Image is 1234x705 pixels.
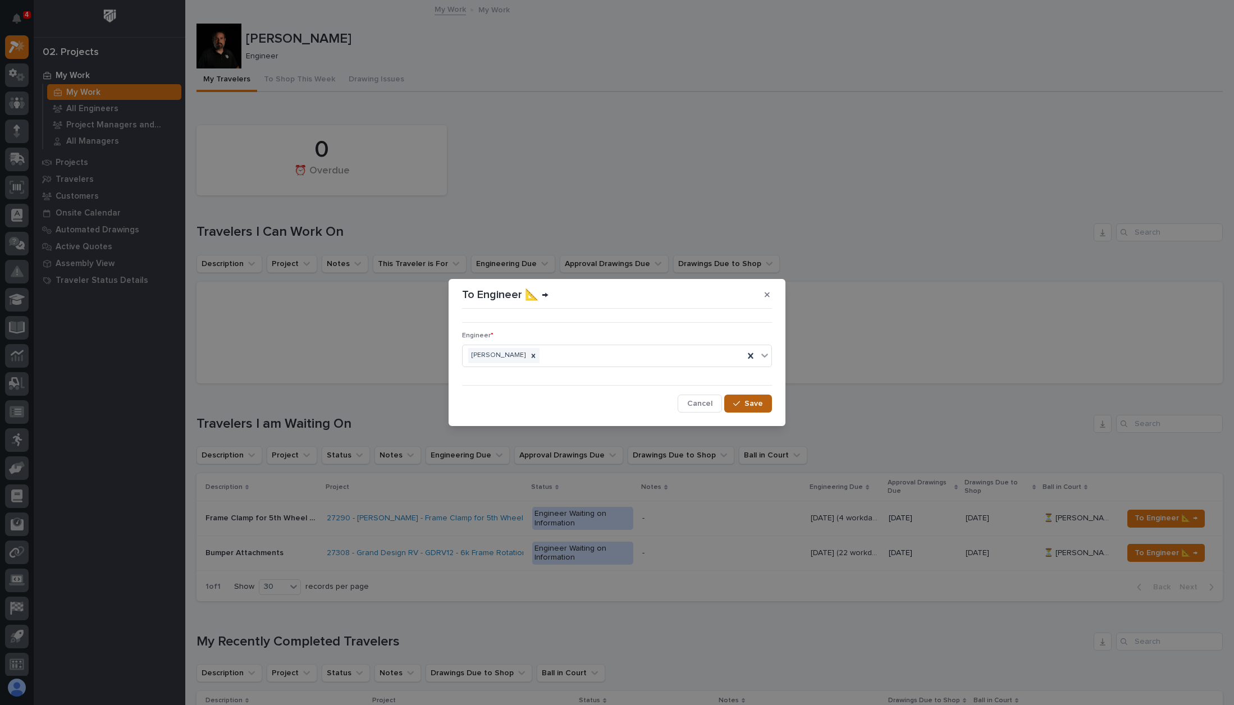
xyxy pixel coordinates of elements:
div: [PERSON_NAME] [468,348,527,363]
span: Engineer [462,332,493,339]
span: Cancel [687,399,712,409]
button: Save [724,395,772,413]
p: To Engineer 📐 → [462,288,549,301]
button: Cancel [678,395,722,413]
span: Save [744,399,763,409]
